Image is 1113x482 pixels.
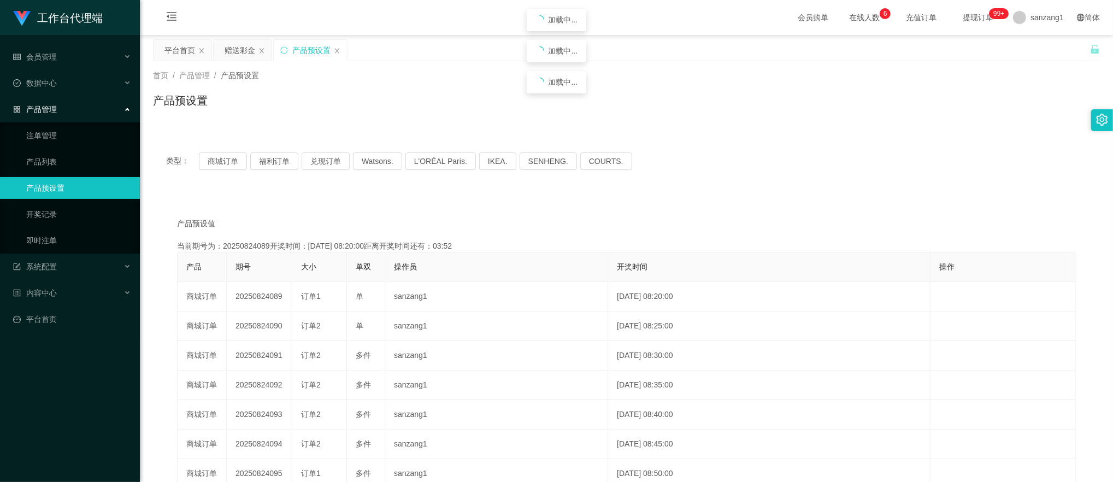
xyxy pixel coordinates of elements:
[153,71,168,80] span: 首页
[608,341,931,371] td: [DATE] 08:30:00
[301,292,321,301] span: 订单1
[617,262,647,271] span: 开奖时间
[356,469,371,478] span: 多件
[13,79,57,87] span: 数据中心
[227,371,292,400] td: 20250824092
[884,8,887,19] p: 6
[13,11,31,26] img: logo.9652507e.png
[227,282,292,311] td: 20250824089
[301,410,321,419] span: 订单2
[301,351,321,360] span: 订单2
[1077,14,1085,21] i: 图标: global
[26,203,131,225] a: 开奖记录
[356,439,371,448] span: 多件
[214,71,216,80] span: /
[227,400,292,430] td: 20250824093
[608,371,931,400] td: [DATE] 08:35:00
[178,430,227,459] td: 商城订单
[356,292,363,301] span: 单
[939,262,955,271] span: 操作
[535,15,544,24] i: icon: loading
[608,311,931,341] td: [DATE] 08:25:00
[385,282,608,311] td: sanzang1
[153,1,190,36] i: 图标: menu-fold
[292,40,331,61] div: 产品预设置
[356,262,371,271] span: 单双
[178,400,227,430] td: 商城订单
[535,78,544,86] i: icon: loading
[580,152,632,170] button: COURTS.
[549,78,578,86] span: 加载中...
[26,177,131,199] a: 产品预设置
[227,311,292,341] td: 20250824090
[173,71,175,80] span: /
[549,15,578,24] span: 加载中...
[520,152,577,170] button: SENHENG.
[225,40,255,61] div: 赠送彩金
[356,410,371,419] span: 多件
[13,263,21,271] i: 图标: form
[353,152,402,170] button: Watsons.
[989,8,1009,19] sup: 940
[385,371,608,400] td: sanzang1
[608,430,931,459] td: [DATE] 08:45:00
[13,105,21,113] i: 图标: appstore-o
[26,151,131,173] a: 产品列表
[957,14,999,21] span: 提现订单
[250,152,298,170] button: 福利订单
[900,14,942,21] span: 充值订单
[1090,44,1100,54] i: 图标: unlock
[301,439,321,448] span: 订单2
[198,48,205,54] i: 图标: close
[13,308,131,330] a: 图标: dashboard平台首页
[13,13,103,22] a: 工作台代理端
[356,321,363,330] span: 单
[13,79,21,87] i: 图标: check-circle-o
[235,262,251,271] span: 期号
[608,400,931,430] td: [DATE] 08:40:00
[199,152,247,170] button: 商城订单
[549,46,578,55] span: 加载中...
[166,152,199,170] span: 类型：
[385,311,608,341] td: sanzang1
[479,152,516,170] button: IKEA.
[334,48,340,54] i: 图标: close
[26,230,131,251] a: 即时注单
[356,351,371,360] span: 多件
[13,262,57,271] span: 系统配置
[385,400,608,430] td: sanzang1
[178,311,227,341] td: 商城订单
[178,282,227,311] td: 商城订单
[280,46,288,54] i: 图标: sync
[227,430,292,459] td: 20250824094
[608,282,931,311] td: [DATE] 08:20:00
[179,71,210,80] span: 产品管理
[37,1,103,36] h1: 工作台代理端
[301,321,321,330] span: 订单2
[13,52,57,61] span: 会员管理
[227,341,292,371] td: 20250824091
[177,240,1076,252] div: 当前期号为：20250824089开奖时间：[DATE] 08:20:00距离开奖时间还有：03:52
[186,262,202,271] span: 产品
[302,152,350,170] button: 兑现订单
[13,105,57,114] span: 产品管理
[13,53,21,61] i: 图标: table
[405,152,476,170] button: L'ORÉAL Paris.
[394,262,417,271] span: 操作员
[178,341,227,371] td: 商城订单
[164,40,195,61] div: 平台首页
[535,46,544,55] i: icon: loading
[26,125,131,146] a: 注单管理
[178,371,227,400] td: 商城订单
[301,380,321,389] span: 订单2
[385,430,608,459] td: sanzang1
[385,341,608,371] td: sanzang1
[1096,114,1108,126] i: 图标: setting
[13,289,21,297] i: 图标: profile
[221,71,259,80] span: 产品预设置
[13,289,57,297] span: 内容中心
[301,469,321,478] span: 订单1
[177,218,215,230] span: 产品预设值
[258,48,265,54] i: 图标: close
[844,14,885,21] span: 在线人数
